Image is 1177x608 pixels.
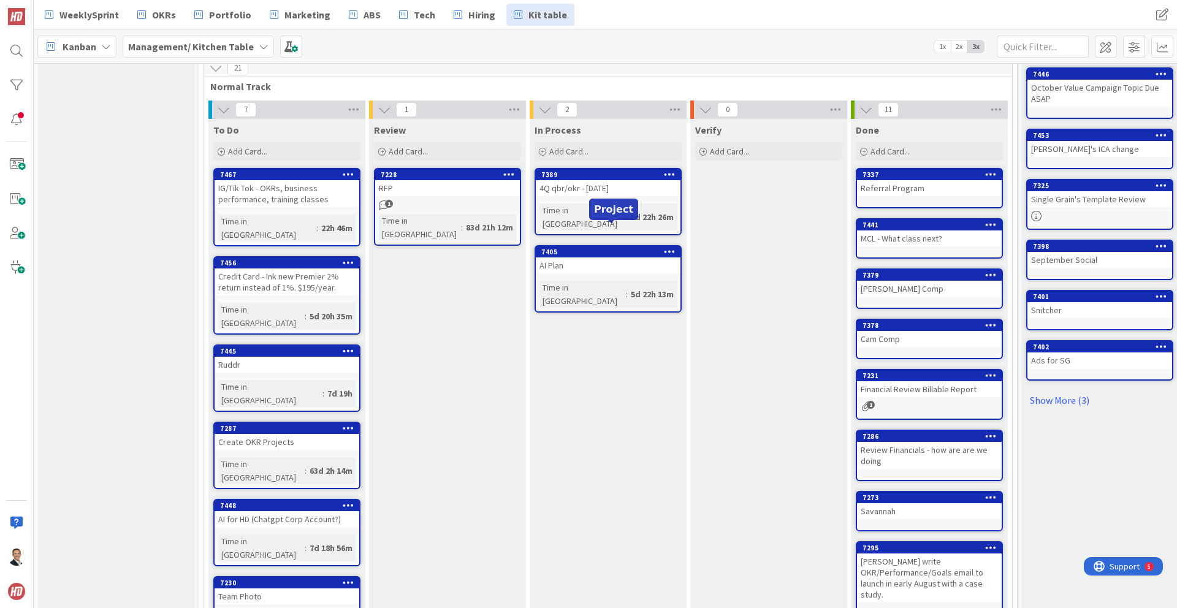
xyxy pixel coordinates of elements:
[152,7,176,22] span: OKRs
[381,170,520,179] div: 7228
[1027,69,1172,80] div: 7446
[8,549,25,566] img: SL
[389,146,428,157] span: Add Card...
[215,180,359,207] div: IG/Tik Tok - OKRs, business performance, training classes
[536,246,680,273] div: 7405AI Plan
[857,230,1002,246] div: MCL - What class next?
[1026,340,1173,381] a: 7402Ads for SG
[187,4,259,26] a: Portfolio
[414,7,435,22] span: Tech
[215,588,359,604] div: Team Photo
[857,492,1002,503] div: 7273
[215,423,359,434] div: 7287
[215,434,359,450] div: Create OKR Projects
[463,221,516,234] div: 83d 21h 12m
[59,7,119,22] span: WeeklySprint
[536,257,680,273] div: AI Plan
[857,542,1002,553] div: 7295
[1027,341,1172,368] div: 7402Ads for SG
[307,310,356,323] div: 5d 20h 35m
[215,357,359,373] div: Ruddr
[227,61,248,75] span: 21
[1026,390,1173,410] a: Show More (3)
[1027,80,1172,107] div: October Value Campaign Topic Due ASAP
[857,431,1002,469] div: 7286Review Financials - how are are we doing
[870,146,910,157] span: Add Card...
[541,170,680,179] div: 7389
[215,257,359,295] div: 7456Credit Card - Ink new Premier 2% return instead of 1%. $195/year.
[220,579,359,587] div: 7230
[305,310,307,323] span: :
[220,170,359,179] div: 7467
[218,534,305,561] div: Time in [GEOGRAPHIC_DATA]
[1027,352,1172,368] div: Ads for SG
[863,170,1002,179] div: 7337
[856,430,1003,481] a: 7286Review Financials - how are are we doing
[1027,191,1172,207] div: Single Grain's Template Review
[128,40,254,53] b: Management/ Kitchen Table
[857,270,1002,281] div: 7379
[628,287,677,301] div: 5d 22h 13m
[1027,291,1172,318] div: 7401Snitcher
[857,219,1002,246] div: 7441MCL - What class next?
[951,40,967,53] span: 2x
[863,493,1002,502] div: 7273
[305,464,307,477] span: :
[856,168,1003,208] a: 7337Referral Program
[215,423,359,450] div: 7287Create OKR Projects
[215,169,359,180] div: 7467
[318,221,356,235] div: 22h 46m
[215,511,359,527] div: AI for HD (Chatgpt Corp Account?)
[1027,241,1172,252] div: 7398
[857,219,1002,230] div: 7441
[305,541,307,555] span: :
[934,40,951,53] span: 1x
[215,577,359,588] div: 7230
[857,542,1002,602] div: 7295[PERSON_NAME] write OKR/Performance/Goals email to launch in early August with a case study.
[626,287,628,301] span: :
[863,271,1002,279] div: 7379
[856,319,1003,359] a: 7378Cam Comp
[1033,131,1172,140] div: 7453
[324,387,356,400] div: 7d 19h
[539,203,626,230] div: Time in [GEOGRAPHIC_DATA]
[857,320,1002,347] div: 7378Cam Comp
[374,124,406,136] span: Review
[1033,70,1172,78] div: 7446
[549,146,588,157] span: Add Card...
[536,246,680,257] div: 7405
[209,7,251,22] span: Portfolio
[857,180,1002,196] div: Referral Program
[857,169,1002,196] div: 7337Referral Program
[210,80,997,93] span: Normal Track
[628,210,677,224] div: 5d 22h 26m
[857,442,1002,469] div: Review Financials - how are are we doing
[863,432,1002,441] div: 7286
[1027,130,1172,141] div: 7453
[594,203,633,215] h5: Project
[235,102,256,117] span: 7
[535,245,682,313] a: 7405AI PlanTime in [GEOGRAPHIC_DATA]:5d 22h 13m
[1027,130,1172,157] div: 7453[PERSON_NAME]'s ICA change
[539,281,626,308] div: Time in [GEOGRAPHIC_DATA]
[37,4,126,26] a: WeeklySprint
[8,8,25,25] img: Visit kanbanzone.com
[392,4,443,26] a: Tech
[695,124,722,136] span: Verify
[1027,241,1172,268] div: 7398September Social
[385,200,393,208] span: 1
[535,124,581,136] span: In Process
[857,270,1002,297] div: 7379[PERSON_NAME] Comp
[856,369,1003,420] a: 7231Financial Review Billable Report
[130,4,183,26] a: OKRs
[215,268,359,295] div: Credit Card - Ink new Premier 2% return instead of 1%. $195/year.
[1033,242,1172,251] div: 7398
[528,7,567,22] span: Kit table
[1027,291,1172,302] div: 7401
[717,102,738,117] span: 0
[1027,180,1172,191] div: 7325
[218,303,305,330] div: Time in [GEOGRAPHIC_DATA]
[878,102,899,117] span: 11
[1027,252,1172,268] div: September Social
[1033,292,1172,301] div: 7401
